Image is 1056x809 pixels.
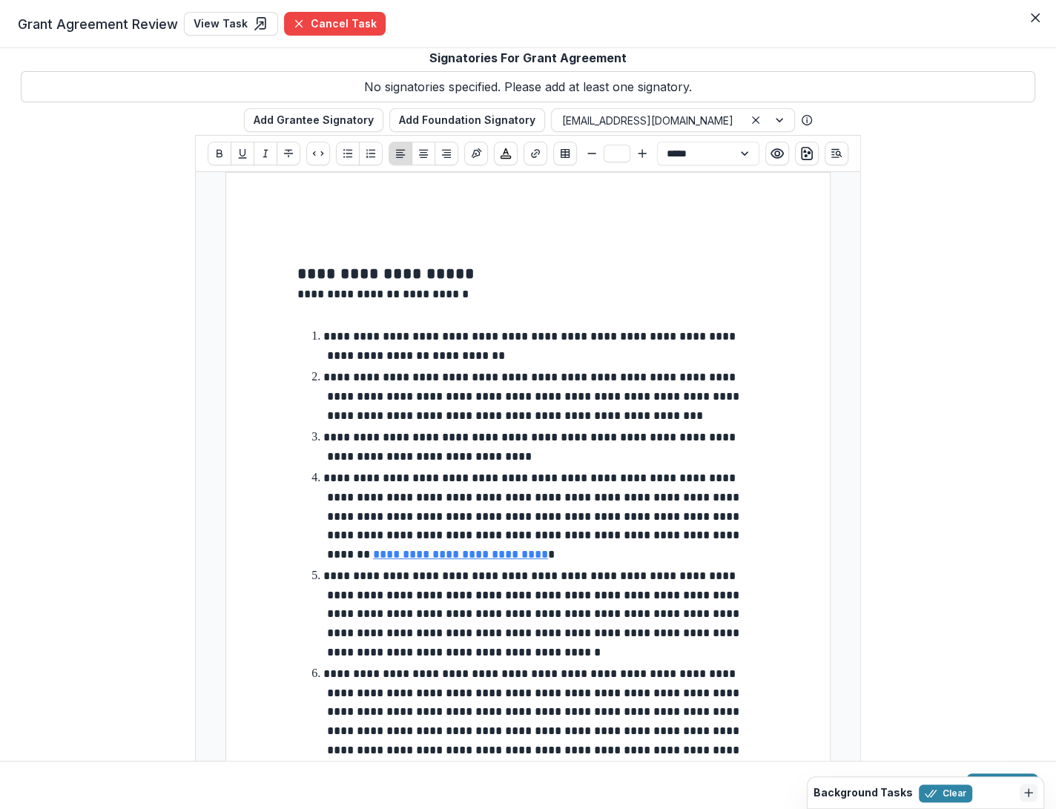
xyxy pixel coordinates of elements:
button: Italicize [254,142,277,165]
h2: Signatories For Grant Agreement [429,51,627,65]
button: Align Center [412,142,435,165]
button: download-word [795,142,819,165]
button: Bold [208,142,231,165]
button: Choose font color [494,142,518,165]
button: Bigger [633,145,651,162]
button: Add Foundation Signatory [389,108,545,132]
h2: Background Tasks [814,787,913,799]
a: View Task [184,12,278,36]
button: Insert Signature [464,142,488,165]
button: Open Editor Sidebar [825,142,848,165]
button: Close [1023,6,1047,30]
button: Clear [919,785,972,802]
button: Cancel Task [284,12,386,36]
button: Dismiss [1020,784,1037,802]
button: Smaller [583,145,601,162]
button: Create link [524,142,547,165]
button: Align Left [389,142,412,165]
button: Ordered List [359,142,383,165]
button: Bullet List [336,142,360,165]
button: Align Right [435,142,458,165]
button: Close [912,773,960,797]
button: Underline [231,142,254,165]
button: Strike [277,142,300,165]
button: Code [306,142,330,165]
p: No signatories specified. Please add at least one signatory. [21,71,1035,102]
button: Preview preview-doc.pdf [765,142,789,165]
span: Grant Agreement Review [18,14,178,34]
button: Submit [966,773,1038,797]
div: Clear selected options [747,111,765,129]
button: Insert Table [553,142,577,165]
button: Add Grantee Signatory [244,108,383,132]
